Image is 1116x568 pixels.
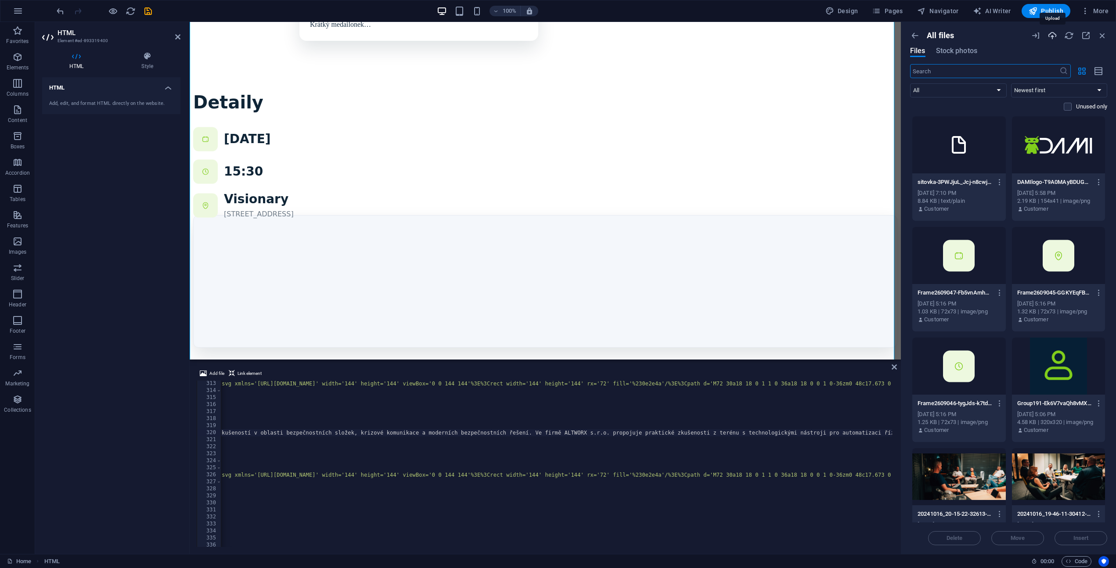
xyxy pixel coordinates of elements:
[914,4,962,18] button: Navigator
[125,6,136,16] button: reload
[143,6,153,16] i: Save (Ctrl+S)
[1024,316,1048,324] p: Customer
[1017,300,1100,308] div: [DATE] 5:16 PM
[1040,556,1054,567] span: 00 00
[11,143,25,150] p: Boxes
[503,6,517,16] h6: 100%
[918,178,992,186] p: sitovka-3PWJjuL_Jcj-n8cwjUkaRw.css
[1076,103,1107,111] p: Displays only files that are not in use on the website. Files added during this session can still...
[1066,556,1087,567] span: Code
[5,169,30,176] p: Accordion
[918,521,1001,529] div: [DATE] 4:15 PM
[924,316,949,324] p: Customer
[238,368,262,379] span: Link element
[197,450,222,457] div: 323
[5,380,29,387] p: Marketing
[822,4,862,18] button: Design
[7,222,28,229] p: Features
[7,556,31,567] a: Click to cancel selection. Double-click to open Pages
[918,399,992,407] p: Frame2609046-tygJds-k7td6vMiw4tthhg.png
[197,464,222,471] div: 325
[918,189,1001,197] div: [DATE] 7:10 PM
[924,426,949,434] p: Customer
[910,46,925,56] span: Files
[1098,556,1109,567] button: Usercentrics
[1017,289,1092,297] p: Frame2609045-GGKYEqFBboSSgpdwyR8Ykg.png
[197,380,222,387] div: 313
[197,457,222,464] div: 324
[918,510,992,518] p: 20241016_20-15-22-32613-vOVpuEvqXmBQj2zV9WCVoQ.png
[918,197,1001,205] div: 8.84 KB | text/plain
[825,7,858,15] span: Design
[1017,418,1100,426] div: 4.58 KB | 320x320 | image/png
[936,46,977,56] span: Stock photos
[197,436,222,443] div: 321
[1017,189,1100,197] div: [DATE] 5:58 PM
[7,64,29,71] p: Elements
[197,387,222,394] div: 314
[197,401,222,408] div: 316
[1017,178,1092,186] p: DAMIlogo-T9A0MAyBDUGK9VK4vKB4vw.png
[1022,4,1070,18] button: Publish
[1017,197,1100,205] div: 2.19 KB | 154x41 | image/png
[872,7,903,15] span: Pages
[197,415,222,422] div: 318
[197,493,222,500] div: 329
[973,7,1011,15] span: AI Writer
[1017,308,1100,316] div: 1.32 KB | 72x73 | image/png
[197,408,222,415] div: 317
[10,354,25,361] p: Forms
[7,90,29,97] p: Columns
[910,31,920,40] i: Show all folders
[197,422,222,429] div: 319
[1081,31,1091,40] i: Maximize
[209,368,224,379] span: Add file
[1064,31,1074,40] i: Reload
[197,521,222,528] div: 333
[6,38,29,45] p: Favorites
[868,4,906,18] button: Pages
[918,300,1001,308] div: [DATE] 5:16 PM
[1017,521,1100,529] div: [DATE] 4:15 PM
[924,205,949,213] p: Customer
[1047,558,1048,564] span: :
[910,64,1059,78] input: Search
[197,514,222,521] div: 332
[9,248,27,255] p: Images
[197,485,222,493] div: 328
[1029,7,1063,15] span: Publish
[1017,399,1092,407] p: Group191-Ek6V7vaQh8vMXzVxioyu9A.png
[197,535,222,542] div: 335
[490,6,521,16] button: 100%
[917,7,959,15] span: Navigator
[227,368,263,379] button: Link element
[42,52,114,70] h4: HTML
[1077,4,1112,18] button: More
[1024,205,1048,213] p: Customer
[927,31,954,40] p: All files
[918,418,1001,426] div: 1.25 KB | 72x73 | image/png
[197,542,222,549] div: 336
[1031,31,1040,40] i: URL import
[1081,7,1109,15] span: More
[44,556,60,567] span: Click to select. Double-click to edit
[197,471,222,478] div: 326
[55,6,65,16] i: Undo: Change HTML (Ctrl+Z)
[197,478,222,485] div: 327
[197,528,222,535] div: 334
[4,406,31,413] p: Collections
[42,77,180,93] h4: HTML
[1098,31,1107,40] i: Close
[58,29,180,37] h2: HTML
[197,507,222,514] div: 331
[55,6,65,16] button: undo
[1017,510,1092,518] p: 20241016_19-46-11-30412-gqcTuFAUDHV_6XlC6L0z1A.png
[49,100,173,108] div: Add, edit, and format HTML directly on the website.
[114,52,180,70] h4: Style
[918,410,1001,418] div: [DATE] 5:16 PM
[143,6,153,16] button: save
[918,308,1001,316] div: 1.03 KB | 72x73 | image/png
[969,4,1015,18] button: AI Writer
[11,275,25,282] p: Slider
[1017,410,1100,418] div: [DATE] 5:06 PM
